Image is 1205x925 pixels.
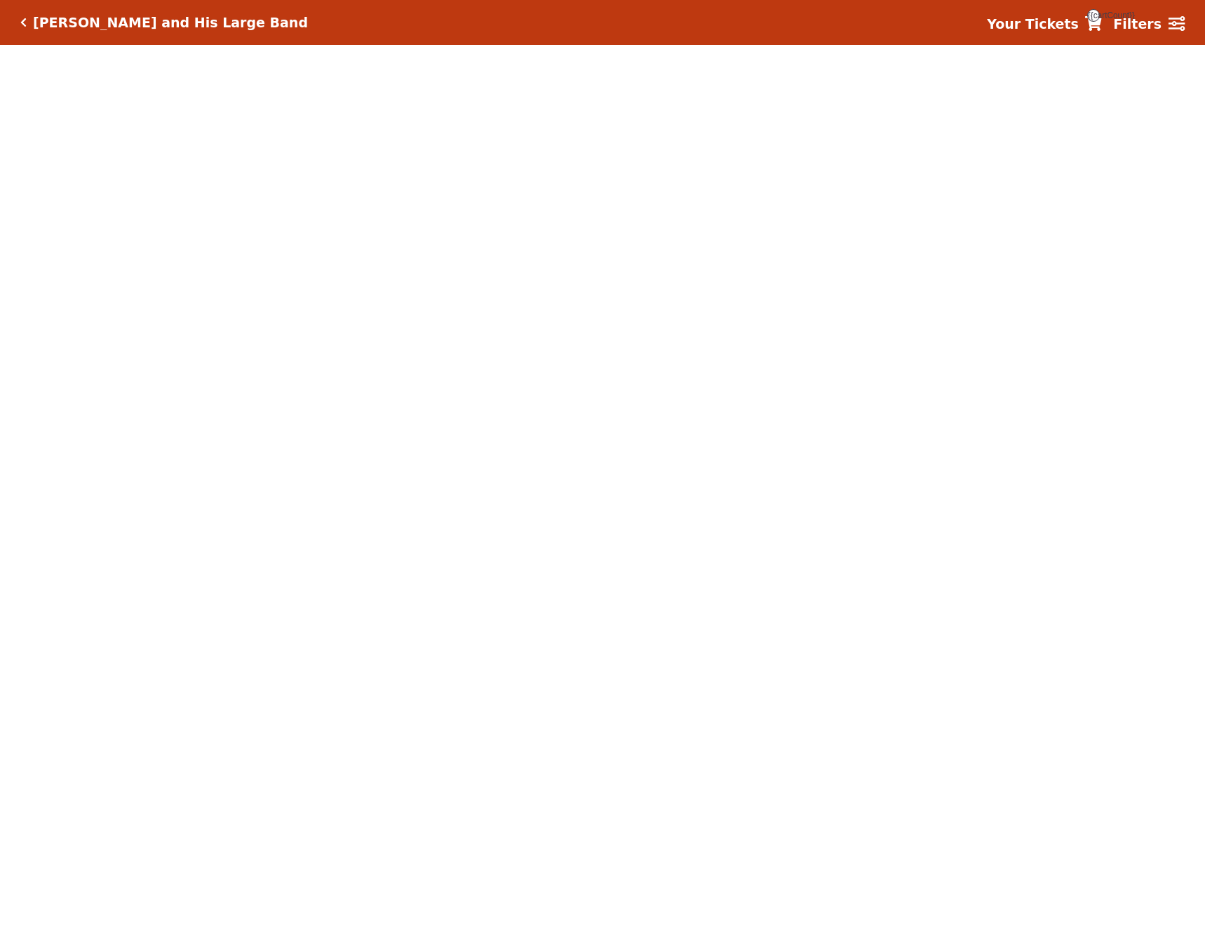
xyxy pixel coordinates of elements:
h5: [PERSON_NAME] and His Large Band [33,15,308,31]
strong: Your Tickets [987,16,1079,32]
a: Filters [1113,14,1185,34]
strong: Filters [1113,16,1162,32]
span: {{cartCount}} [1087,9,1100,22]
a: Your Tickets {{cartCount}} [987,14,1102,34]
a: Click here to go back to filters [20,18,27,27]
